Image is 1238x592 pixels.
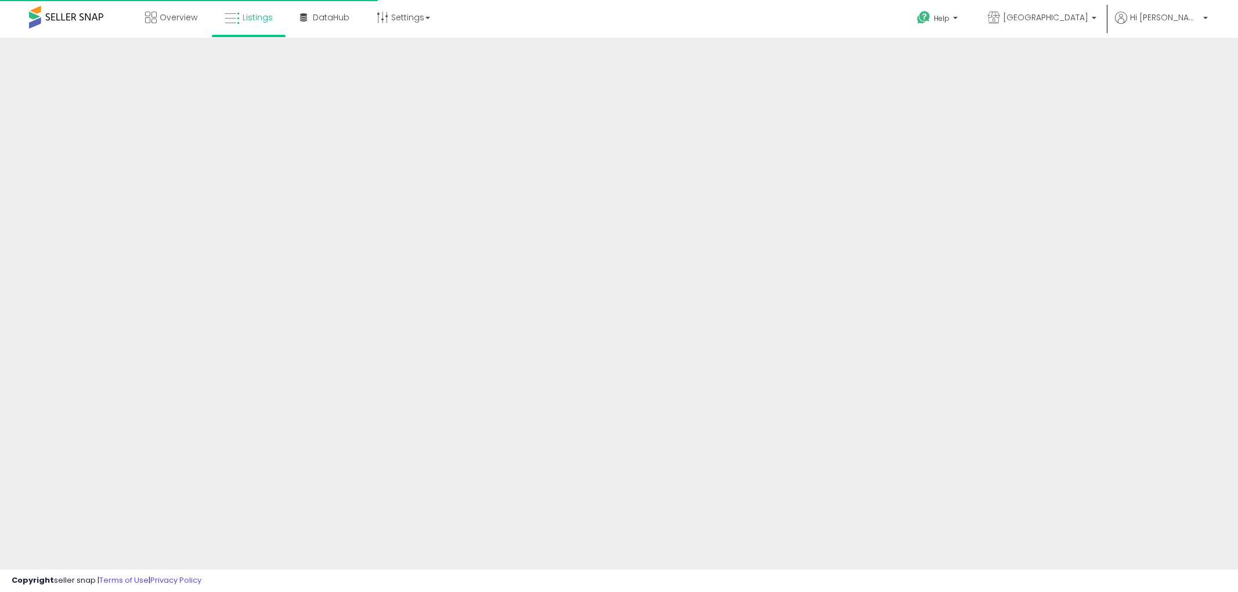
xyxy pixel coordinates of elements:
[908,2,969,38] a: Help
[243,12,273,23] span: Listings
[1003,12,1088,23] span: [GEOGRAPHIC_DATA]
[1130,12,1200,23] span: Hi [PERSON_NAME]
[160,12,197,23] span: Overview
[1115,12,1208,38] a: Hi [PERSON_NAME]
[313,12,349,23] span: DataHub
[916,10,931,25] i: Get Help
[934,13,950,23] span: Help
